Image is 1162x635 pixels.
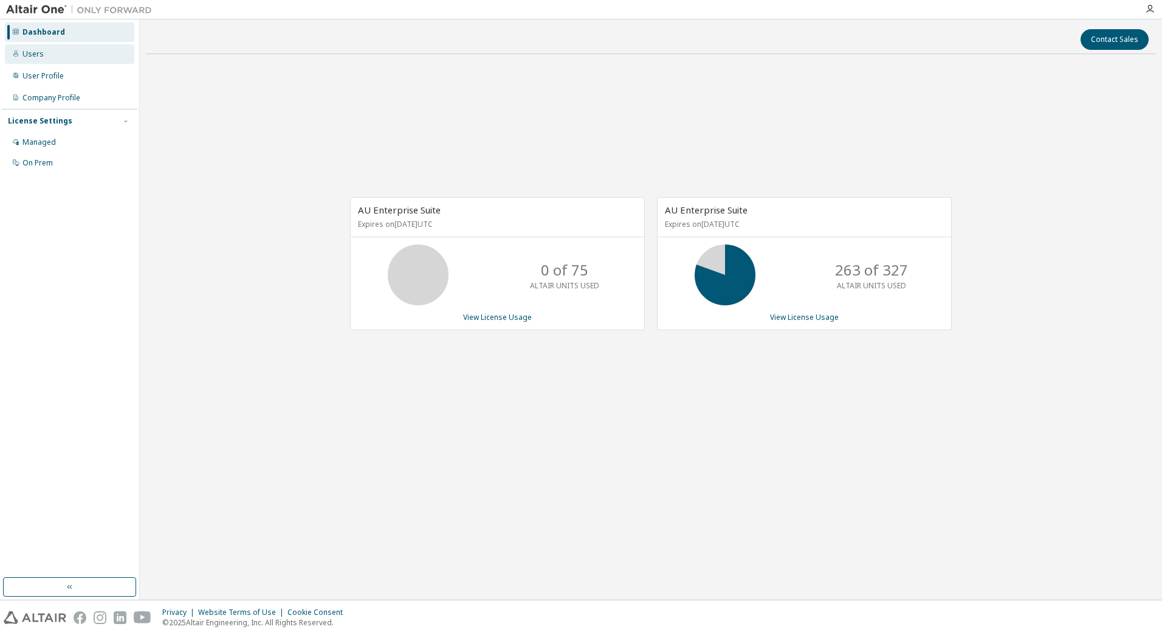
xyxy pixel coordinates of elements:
p: Expires on [DATE] UTC [358,219,634,229]
div: Privacy [162,608,198,617]
div: Cookie Consent [287,608,350,617]
img: instagram.svg [94,611,106,624]
p: 263 of 327 [835,260,908,280]
button: Contact Sales [1081,29,1149,50]
p: 0 of 75 [541,260,588,280]
img: facebook.svg [74,611,86,624]
p: ALTAIR UNITS USED [530,280,599,291]
div: Website Terms of Use [198,608,287,617]
a: View License Usage [770,312,839,322]
div: User Profile [22,71,64,81]
div: Company Profile [22,93,80,103]
p: Expires on [DATE] UTC [665,219,941,229]
img: Altair One [6,4,158,16]
p: ALTAIR UNITS USED [837,280,906,291]
img: linkedin.svg [114,611,126,624]
div: License Settings [8,116,72,126]
div: On Prem [22,158,53,168]
span: AU Enterprise Suite [358,204,441,216]
p: © 2025 Altair Engineering, Inc. All Rights Reserved. [162,617,350,628]
img: altair_logo.svg [4,611,66,624]
div: Users [22,49,44,59]
div: Dashboard [22,27,65,37]
span: AU Enterprise Suite [665,204,748,216]
img: youtube.svg [134,611,151,624]
a: View License Usage [463,312,532,322]
div: Managed [22,137,56,147]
